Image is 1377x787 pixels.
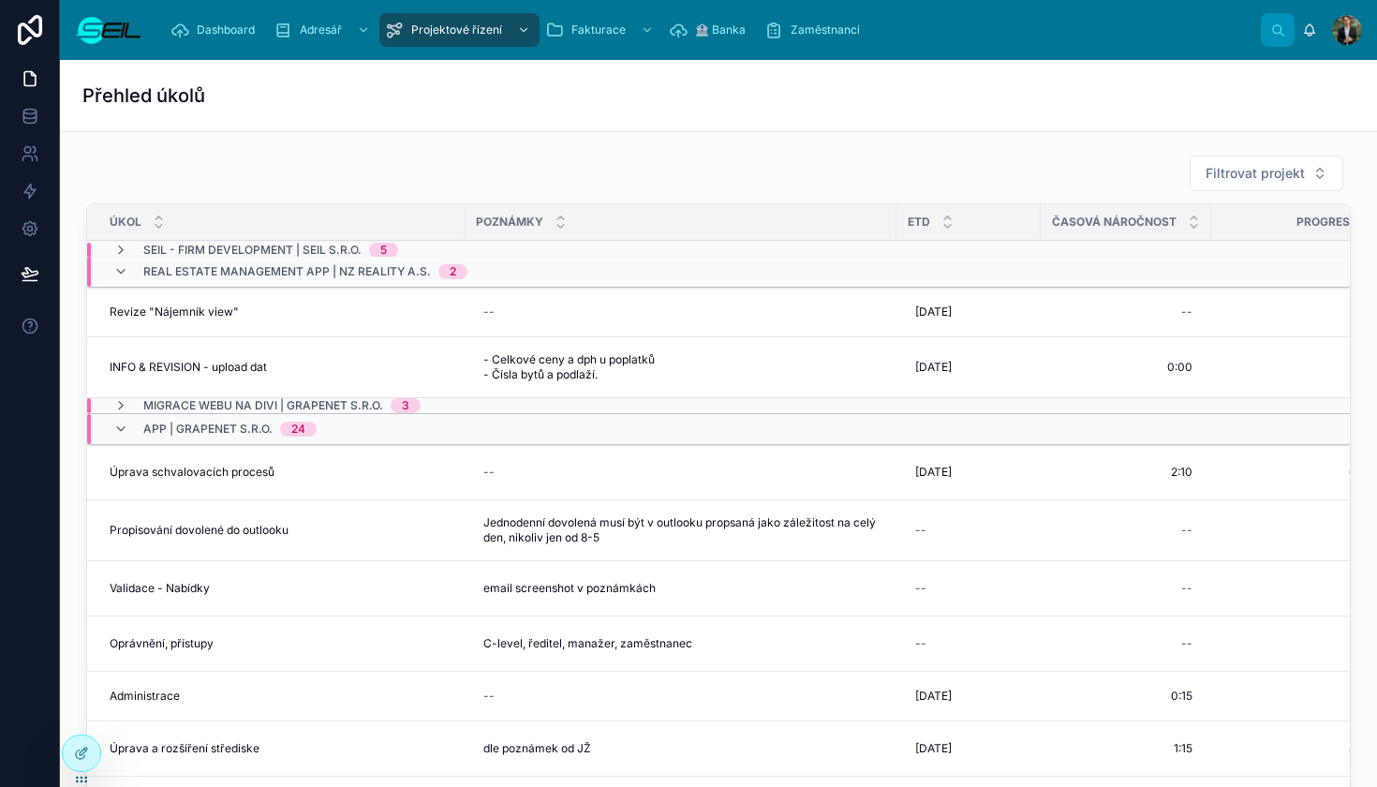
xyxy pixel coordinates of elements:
span: Úprava a rozšíření střediske [110,741,259,756]
div: scrollable content [157,9,1261,51]
a: -- [908,515,1029,545]
a: Dashboard [165,13,268,47]
a: [DATE] [908,352,1029,382]
div: -- [915,636,926,651]
span: C-level, ředitel, manažer, zaměstnanec [483,636,692,651]
span: 🏦 Banka [695,22,746,37]
span: 85% [1230,741,1373,756]
a: [DATE] [908,297,1029,327]
span: Projektové řízení [411,22,502,37]
div: -- [483,465,495,480]
a: 🏦 Banka [663,13,759,47]
span: Úprava schvalovacích procesů [110,465,274,480]
button: Select Button [1190,156,1343,191]
div: -- [483,304,495,319]
span: INFO & REVISION - upload dat [110,360,267,375]
div: -- [483,689,495,704]
a: Oprávnění, přístupy [110,636,453,651]
div: 3 [402,398,409,413]
span: - Celkové ceny a dph u poplatků - Čísla bytů a podlaží. [483,352,772,382]
span: ETD [908,215,930,230]
span: [DATE] [915,741,952,756]
span: 1:15 [1174,741,1192,756]
a: -- [908,629,1029,659]
a: 0:15 [1052,681,1200,711]
span: Progress [1296,215,1357,230]
span: Validace - Nabídky [110,581,210,596]
a: 1:15 [1052,734,1200,764]
span: [DATE] [915,465,952,480]
a: Úprava schvalovacích procesů [110,465,453,480]
span: Migrace webu na Divi | GrapeNet s.r.o. [143,398,383,413]
a: [DATE] [908,734,1029,764]
span: SEIL - Firm Development | SEIL s.r.o. [143,243,362,258]
span: 0:00 [1167,360,1192,375]
span: Jednodenní dovolená musí být v outlooku propsaná jako záležitost na celý den, nikoliv jen od 8-5 [483,515,878,545]
a: -- [1052,297,1200,327]
a: Administrace [110,689,453,704]
div: -- [915,581,926,596]
div: -- [1181,523,1192,538]
span: 2:10 [1171,465,1192,480]
span: Zaměstnanci [791,22,860,37]
a: [DATE] [908,681,1029,711]
span: Časová náročnost [1052,215,1177,230]
a: C-level, ředitel, manažer, zaměstnanec [476,629,885,659]
a: Úprava a rozšíření střediske [110,741,453,756]
div: -- [1181,304,1192,319]
a: Zaměstnanci [759,13,873,47]
span: Adresář [300,22,342,37]
span: email screenshot v poznámkách [483,581,656,596]
a: -- [476,297,885,327]
a: 0:00 [1052,352,1200,382]
span: Propisování dovolené do outlooku [110,523,289,538]
span: 0:15 [1171,689,1192,704]
h1: Přehled úkolů [82,82,205,109]
a: Fakturace [540,13,663,47]
a: Adresář [268,13,379,47]
a: 2:10 [1052,457,1200,487]
a: -- [1052,629,1200,659]
div: 2 [450,264,456,279]
span: [DATE] [915,304,952,319]
a: Jednodenní dovolená musí být v outlooku propsaná jako záležitost na celý den, nikoliv jen od 8-5 [476,508,885,553]
span: Real estate Management app | NZ Reality a.s. [143,264,431,279]
a: -- [1052,573,1200,603]
a: -- [908,573,1029,603]
div: -- [1181,581,1192,596]
span: Dashboard [197,22,255,37]
span: [DATE] [915,360,952,375]
div: -- [915,523,926,538]
a: Validace - Nabídky [110,581,453,596]
a: - Celkové ceny a dph u poplatků - Čísla bytů a podlaží. [476,345,885,390]
div: 24 [291,422,305,437]
a: -- [476,681,885,711]
img: App logo [75,15,142,45]
a: Projektové řízení [379,13,540,47]
span: Revize "Nájemník view" [110,304,239,319]
a: INFO & REVISION - upload dat [110,360,453,375]
a: Revize "Nájemník view" [110,304,453,319]
span: dle poznámek od JŽ [483,741,591,756]
span: 65% [1230,465,1373,480]
span: Oprávnění, přístupy [110,636,214,651]
span: App | GrapeNet s.r.o. [143,422,273,437]
a: -- [1052,515,1200,545]
div: 5 [380,243,387,258]
span: [DATE] [915,689,952,704]
span: Filtrovat projekt [1206,164,1305,183]
span: Administrace [110,689,180,704]
div: -- [1181,636,1192,651]
a: [DATE] [908,457,1029,487]
a: Propisování dovolené do outlooku [110,523,453,538]
a: -- [476,457,885,487]
a: email screenshot v poznámkách [476,573,885,603]
span: Fakturace [571,22,626,37]
span: Poznámky [476,215,543,230]
a: dle poznámek od JŽ [476,734,885,764]
span: Úkol [110,215,141,230]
